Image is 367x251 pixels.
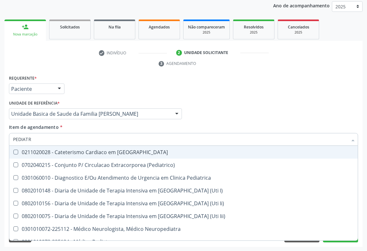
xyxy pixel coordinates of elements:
[238,30,270,35] div: 2025
[13,175,354,180] div: 0301060010 - Diagnostico E/Ou Atendimento de Urgencia em Clinica Pediatrica
[13,133,348,146] input: Buscar por procedimentos
[11,111,169,117] span: Unidade Basica de Saude da Familia [PERSON_NAME]
[13,150,354,155] div: 0211020028 - Cateterismo Cardiaco em [GEOGRAPHIC_DATA]
[13,239,354,244] div: 0301010072-225124 - Médico Pediatra
[60,24,80,30] span: Solicitados
[13,188,354,193] div: 0802010148 - Diaria de Unidade de Terapia Intensiva em [GEOGRAPHIC_DATA] (Uti I)
[184,50,228,56] div: Unidade solicitante
[188,24,225,30] span: Não compareceram
[11,86,51,92] span: Paciente
[188,30,225,35] div: 2025
[149,24,170,30] span: Agendados
[282,30,314,35] div: 2025
[176,50,182,56] div: 2
[13,201,354,206] div: 0802010156 - Diaria de Unidade de Terapia Intensiva em [GEOGRAPHIC_DATA] (Uti Ii)
[109,24,121,30] span: Na fila
[273,1,330,9] p: Ano de acompanhamento
[13,214,354,219] div: 0802010075 - Diaria de Unidade de Terapia Intensiva em [GEOGRAPHIC_DATA] (Uti Iii)
[13,226,354,231] div: 0301010072-225112 - Médico Neurologista, Médico Neuropediatra
[288,24,309,30] span: Cancelados
[9,74,37,83] label: Requerente
[9,124,59,130] span: Item de agendamento
[13,162,354,168] div: 0702040215 - Conjunto P/ Circulacao Extracorporea (Pediatrico)
[9,98,60,108] label: Unidade de referência
[244,24,264,30] span: Resolvidos
[22,23,29,30] div: person_add
[9,32,41,37] div: Nova marcação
